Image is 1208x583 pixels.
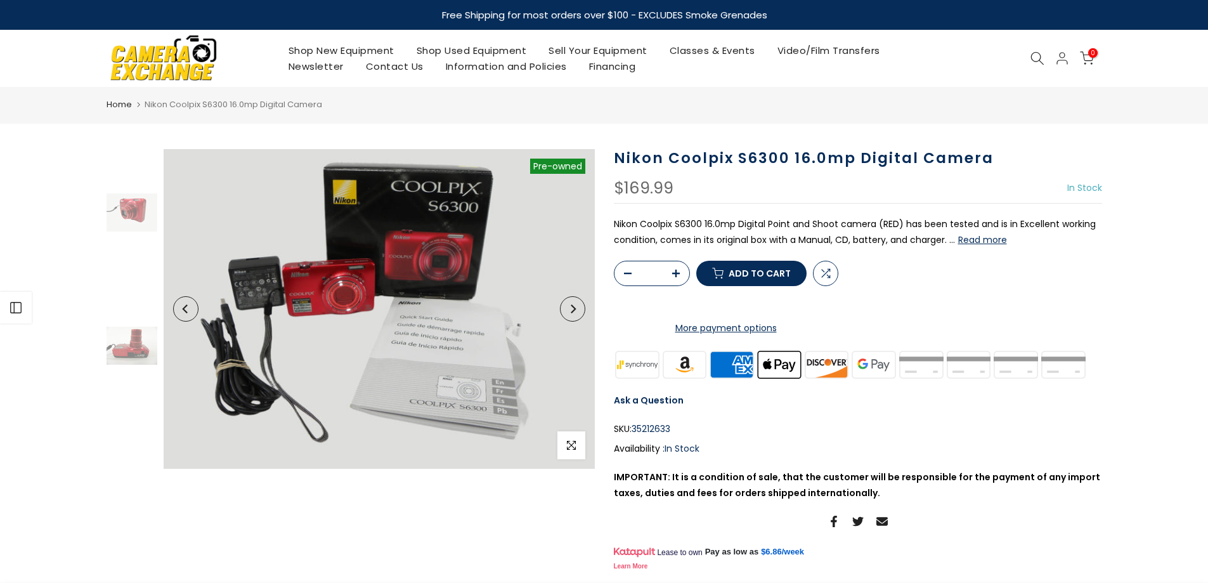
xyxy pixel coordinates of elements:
button: Add to cart [696,261,807,286]
a: Share on Twitter [852,514,864,529]
a: Video/Film Transfers [766,43,891,58]
h1: Nikon Coolpix S6300 16.0mp Digital Camera [614,149,1102,167]
img: visa [1039,349,1087,380]
span: In Stock [665,442,699,455]
img: apple pay [755,349,803,380]
div: $169.99 [614,180,673,197]
a: Contact Us [354,58,434,74]
button: Next [560,296,585,322]
img: Nikon Coolpix S6300 16.0mp Digital Camera Digital Cameras - Digital Point and Shoot Cameras Nikon... [107,327,157,365]
span: Lease to own [657,547,702,558]
span: In Stock [1067,181,1102,194]
a: Share on Email [876,514,888,529]
strong: IMPORTANT: It is a condition of sale, that the customer will be responsible for the payment of an... [614,471,1100,499]
img: google pay [850,349,898,380]
a: Shop Used Equipment [405,43,538,58]
strong: Free Shipping for most orders over $100 - EXCLUDES Smoke Grenades [441,8,767,22]
a: Learn More [614,563,648,570]
a: Ask a Question [614,394,684,407]
a: $6.86/week [761,546,804,558]
img: shopify pay [992,349,1040,380]
button: Previous [173,296,198,322]
p: Nikon Coolpix S6300 16.0mp Digital Point and Shoot camera (RED) has been tested and is in Excelle... [614,216,1102,248]
img: paypal [945,349,992,380]
a: Information and Policies [434,58,578,74]
span: Nikon Coolpix S6300 16.0mp Digital Camera [145,98,322,110]
span: Pay as low as [705,546,759,558]
span: 0 [1088,48,1098,58]
div: SKU: [614,421,1102,437]
img: amazon payments [661,349,708,380]
a: More payment options [614,320,838,336]
img: discover [803,349,850,380]
a: Newsletter [277,58,354,74]
img: synchrony [614,349,661,380]
a: 0 [1080,51,1094,65]
a: Home [107,98,132,111]
a: Shop New Equipment [277,43,405,58]
button: Read more [958,234,1007,246]
a: Share on Facebook [828,514,840,529]
img: american express [708,349,756,380]
img: Nikon Coolpix S6300 16.0mp Digital Camera Digital Cameras - Digital Point and Shoot Cameras Nikon... [164,149,595,473]
a: Financing [578,58,647,74]
img: Nikon Coolpix S6300 16.0mp Digital Camera Digital Cameras - Digital Point and Shoot Cameras Nikon... [107,193,157,232]
img: master [897,349,945,380]
span: 35212633 [632,421,670,437]
span: Add to cart [729,269,791,278]
a: Sell Your Equipment [538,43,659,58]
div: Availability : [614,441,1102,457]
a: Classes & Events [658,43,766,58]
